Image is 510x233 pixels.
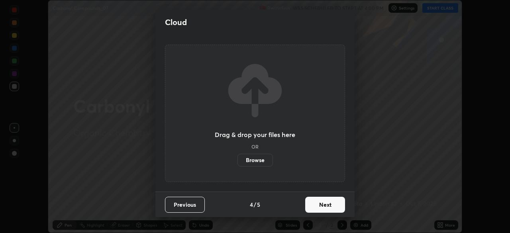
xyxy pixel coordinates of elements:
[165,17,187,27] h2: Cloud
[257,200,260,209] h4: 5
[305,197,345,213] button: Next
[165,197,205,213] button: Previous
[215,131,295,138] h3: Drag & drop your files here
[250,200,253,209] h4: 4
[251,144,259,149] h5: OR
[254,200,256,209] h4: /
